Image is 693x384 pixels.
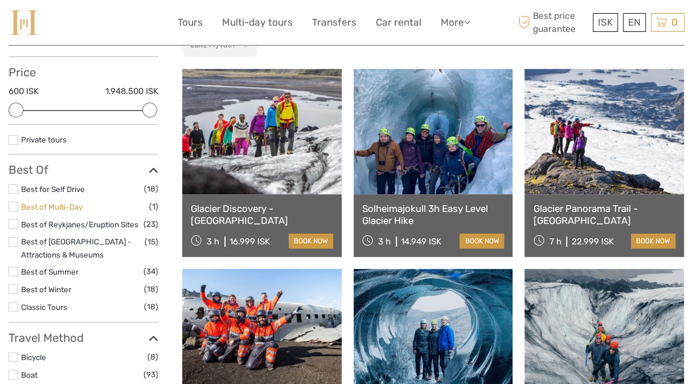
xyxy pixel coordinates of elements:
[533,203,675,226] a: Glacier Panorama Trail - [GEOGRAPHIC_DATA]
[145,235,158,248] span: (15)
[147,350,158,363] span: (8)
[21,267,79,276] a: Best of Summer
[21,370,38,379] a: Boat
[21,237,132,259] a: Best of [GEOGRAPHIC_DATA] - Attractions & Museums
[623,13,646,32] div: EN
[401,236,441,247] div: 14.949 ISK
[515,10,590,35] span: Best price guarantee
[9,9,39,36] img: 975-fd72f77c-0a60-4403-8c23-69ec0ff557a4_logo_small.jpg
[376,14,421,31] a: Car rental
[21,185,85,194] a: Best for Self Drive
[207,236,219,247] span: 3 h
[105,85,158,97] label: 1.948.500 ISK
[9,331,158,345] h3: Travel Method
[362,203,505,226] a: Solheimajokull 3h Easy Level Glacier Hike
[144,283,158,296] span: (18)
[460,234,504,248] a: book now
[378,236,391,247] span: 3 h
[21,135,67,144] a: Private tours
[21,303,67,312] a: Classic Tours
[670,17,679,28] span: 0
[21,353,46,362] a: Bicycle
[21,285,71,294] a: Best of Winter
[191,203,333,226] a: Glacier Discovery - [GEOGRAPHIC_DATA]
[549,236,561,247] span: 7 h
[312,14,356,31] a: Transfers
[9,85,39,97] label: 600 ISK
[9,66,158,79] h3: Price
[222,14,293,31] a: Multi-day tours
[144,300,158,313] span: (18)
[144,182,158,195] span: (18)
[21,220,138,229] a: Best of Reykjanes/Eruption Sites
[178,14,203,31] a: Tours
[441,14,470,31] a: More
[143,265,158,278] span: (34)
[631,234,675,248] a: book now
[9,163,158,177] h3: Best Of
[598,17,613,28] span: ISK
[289,234,333,248] a: book now
[571,236,613,247] div: 22.999 ISK
[143,368,158,381] span: (93)
[143,218,158,231] span: (23)
[229,236,270,247] div: 16.999 ISK
[149,200,158,213] span: (1)
[21,202,83,211] a: Best of Multi-Day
